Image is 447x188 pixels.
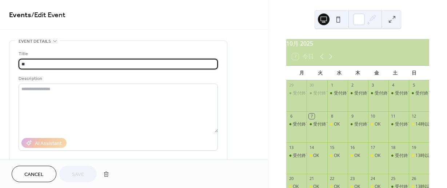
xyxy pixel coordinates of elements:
[307,90,327,96] div: 受付終了
[391,83,396,88] div: 4
[288,83,294,88] div: 29
[368,121,388,127] div: OK
[388,121,409,127] div: 受付終了
[19,38,51,45] span: Event details
[348,121,368,127] div: 受付終了
[309,145,314,150] div: 14
[409,90,429,96] div: 受付終了
[19,50,216,58] div: Title
[388,90,409,96] div: 受付終了
[411,145,416,150] div: 19
[411,83,416,88] div: 5
[370,83,376,88] div: 3
[288,176,294,181] div: 20
[307,121,327,127] div: 受付終了
[395,121,412,127] div: 受付終了
[311,66,330,80] div: 火
[391,176,396,181] div: 25
[293,153,310,159] div: 受付終了
[334,121,340,127] div: OK
[330,66,348,80] div: 水
[348,153,368,159] div: OK
[370,114,376,119] div: 10
[375,153,380,159] div: OK
[354,90,372,96] div: 受付終了
[354,121,372,127] div: 受付終了
[375,121,380,127] div: OK
[370,145,376,150] div: 17
[411,114,416,119] div: 12
[334,153,340,159] div: OK
[367,66,386,80] div: 金
[313,153,319,159] div: OK
[309,176,314,181] div: 21
[288,145,294,150] div: 13
[375,90,392,96] div: 受付終了
[415,121,439,127] div: 14時以降OK
[334,90,351,96] div: 受付終了
[292,66,311,80] div: 月
[286,121,307,127] div: 受付終了
[409,153,429,159] div: 13時以降OK
[327,121,348,127] div: OK
[368,90,388,96] div: 受付終了
[330,145,335,150] div: 15
[386,66,405,80] div: 土
[31,8,65,22] span: / Edit Event
[288,114,294,119] div: 6
[348,90,368,96] div: 受付終了
[395,90,412,96] div: 受付終了
[309,83,314,88] div: 30
[24,171,44,179] span: Cancel
[330,176,335,181] div: 22
[286,90,307,96] div: 受付終了
[404,66,423,80] div: 日
[313,90,331,96] div: 受付終了
[293,90,310,96] div: 受付終了
[330,114,335,119] div: 8
[350,114,355,119] div: 9
[293,121,310,127] div: 受付終了
[388,153,409,159] div: 受付終了
[409,121,429,127] div: 14時以降OK
[327,90,348,96] div: 受付終了
[368,153,388,159] div: OK
[350,83,355,88] div: 2
[370,176,376,181] div: 24
[350,176,355,181] div: 23
[415,153,439,159] div: 13時以降OK
[391,114,396,119] div: 11
[9,8,31,22] a: Events
[330,83,335,88] div: 1
[307,153,327,159] div: OK
[354,153,360,159] div: OK
[350,145,355,150] div: 16
[348,66,367,80] div: 木
[411,176,416,181] div: 26
[19,75,216,83] div: Description
[391,145,396,150] div: 18
[395,153,412,159] div: 受付終了
[415,90,433,96] div: 受付終了
[286,39,429,48] div: 10月 2025
[313,121,331,127] div: 受付終了
[286,153,307,159] div: 受付終了
[309,114,314,119] div: 7
[12,166,56,182] button: Cancel
[327,153,348,159] div: OK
